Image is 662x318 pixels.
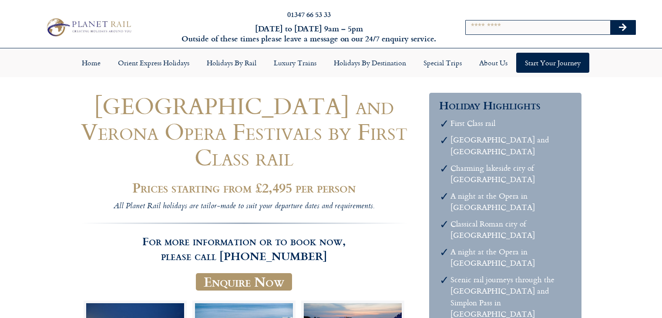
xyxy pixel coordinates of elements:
[450,134,571,157] li: [GEOGRAPHIC_DATA] and [GEOGRAPHIC_DATA]
[73,53,109,73] a: Home
[198,53,265,73] a: Holidays by Rail
[450,118,571,129] li: First Class rail
[325,53,415,73] a: Holidays by Destination
[114,200,374,213] i: All Planet Rail holidays are tailor-made to suit your departure dates and requirements.
[516,53,589,73] a: Start your Journey
[610,20,635,34] button: Search
[439,98,571,112] h3: Holiday Highlights
[415,53,470,73] a: Special Trips
[450,218,571,241] li: Classical Roman city of [GEOGRAPHIC_DATA]
[4,53,658,73] nav: Menu
[196,273,292,291] a: Enquire Now
[81,93,407,170] h1: [GEOGRAPHIC_DATA] and Verona Opera Festivals by First Class rail
[81,180,407,195] h2: Prices starting from £2,495 per person
[450,246,571,269] li: A night at the Opera in [GEOGRAPHIC_DATA]
[179,24,439,44] h6: [DATE] to [DATE] 9am – 5pm Outside of these times please leave a message on our 24/7 enquiry serv...
[43,16,134,38] img: Planet Rail Train Holidays Logo
[470,53,516,73] a: About Us
[287,9,331,19] a: 01347 66 53 33
[450,190,571,213] li: A night at the Opera in [GEOGRAPHIC_DATA]
[450,162,571,186] li: Charming lakeside city of [GEOGRAPHIC_DATA]
[81,223,407,263] h3: For more information or to book now, please call [PHONE_NUMBER]
[265,53,325,73] a: Luxury Trains
[109,53,198,73] a: Orient Express Holidays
